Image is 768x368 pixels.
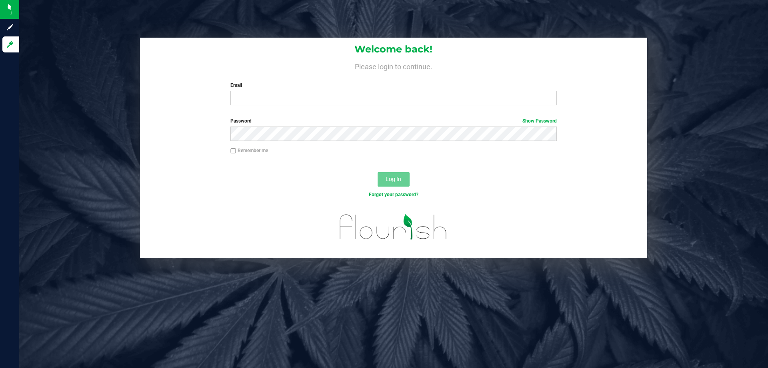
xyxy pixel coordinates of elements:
[6,40,14,48] inline-svg: Log in
[140,61,647,70] h4: Please login to continue.
[330,207,457,247] img: flourish_logo.svg
[6,23,14,31] inline-svg: Sign up
[386,176,401,182] span: Log In
[230,148,236,154] input: Remember me
[369,192,418,197] a: Forgot your password?
[230,118,252,124] span: Password
[230,147,268,154] label: Remember me
[522,118,557,124] a: Show Password
[378,172,410,187] button: Log In
[140,44,647,54] h1: Welcome back!
[230,82,556,89] label: Email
